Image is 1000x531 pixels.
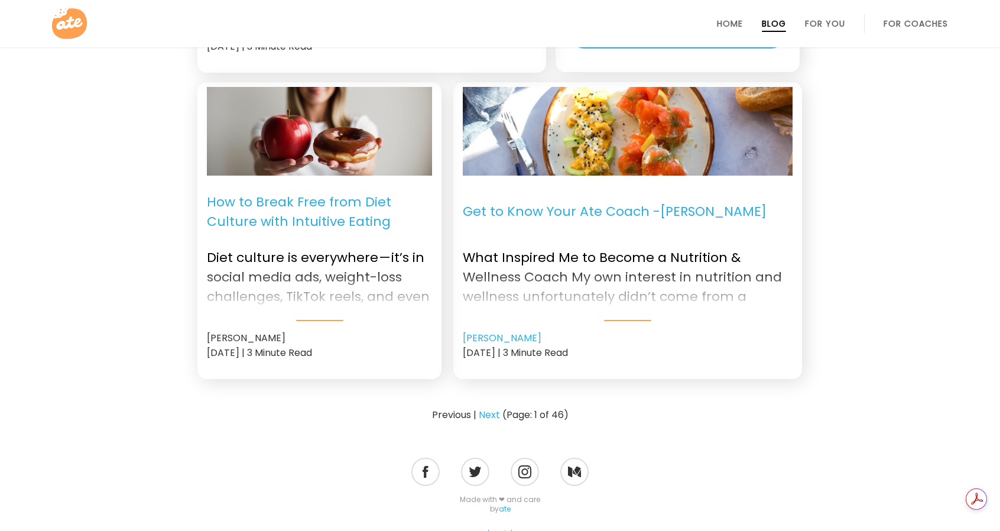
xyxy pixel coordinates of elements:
span: (Page: 1 of 46) [502,408,569,422]
img: Diet Culture Intuitive Eating. Image: Canva AI [207,68,432,194]
div: [DATE] | 3 Minute Read [207,345,432,360]
img: Facebook [423,466,428,478]
p: Diet culture is everywhere — it’s in social media ads, weight-loss challenges, TikTok reels, and ... [207,238,432,305]
a: Diet Culture Intuitive Eating. Image: Canva AI [207,87,432,176]
a: For Coaches [884,19,948,28]
img: Instagram [518,465,531,478]
img: Twitter [469,467,482,477]
a: ate [499,504,511,514]
img: Stacy Yates. Image: Pexels - Kübra Doğu [463,22,793,240]
a: For You [805,19,845,28]
a: Get to Know Your Ate Coach -[PERSON_NAME] What Inspired Me to Become a Nutrition & Wellness Coach... [463,185,793,321]
a: Stacy Yates. Image: Pexels - Kübra Doğu [463,87,793,176]
p: Get to Know Your Ate Coach -[PERSON_NAME] [463,185,767,238]
img: Medium [568,466,581,477]
p: What Inspired Me to Become a Nutrition & Wellness Coach My own interest in nutrition and wellness... [463,238,793,305]
a: How to Break Free from Diet Culture with Intuitive Eating Diet culture is everywhere — it’s in so... [207,185,432,321]
a: [PERSON_NAME] [463,331,541,345]
span: Previous | [432,408,476,422]
a: Blog [762,19,786,28]
div: [PERSON_NAME] [207,331,432,345]
a: Next [479,408,500,422]
p: How to Break Free from Diet Culture with Intuitive Eating [207,185,432,238]
a: Home [717,19,743,28]
div: [DATE] | 3 Minute Read [463,345,793,360]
